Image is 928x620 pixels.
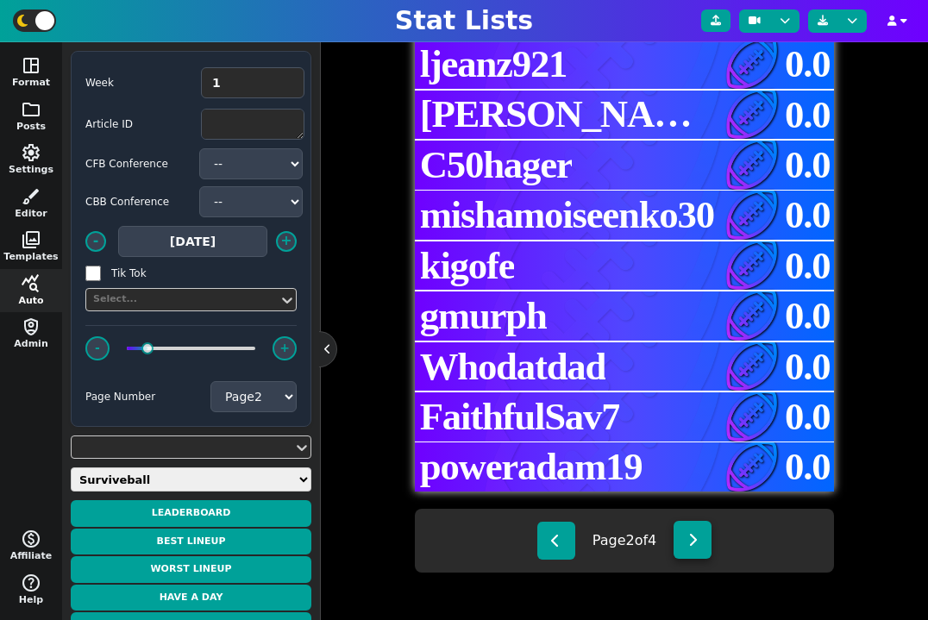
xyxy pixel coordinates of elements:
[93,292,272,307] div: Select...
[85,116,189,132] label: Article ID
[21,273,41,294] span: query_stats
[420,144,573,186] span: C50hager
[21,55,41,76] span: space_dashboard
[21,99,41,120] span: folder
[85,156,189,172] label: CFB Conference
[85,336,110,360] button: -
[85,194,189,210] label: CBB Conference
[85,231,106,252] button: -
[420,295,547,337] span: gmurph
[420,43,567,85] span: ljeanz921
[785,287,830,345] span: 0.0
[71,529,311,555] button: Best Lineup
[420,93,724,135] span: [PERSON_NAME]
[420,346,605,388] span: Whodatdad
[85,75,189,91] label: Week
[21,142,41,163] span: settings
[420,396,620,438] span: FaithfulSav7
[85,389,210,404] label: Page Number
[21,186,41,207] span: brush
[785,338,830,396] span: 0.0
[785,186,830,244] span: 0.0
[71,556,311,583] button: Worst Lineup
[71,585,311,611] button: Have a Day
[785,136,830,194] span: 0.0
[785,237,830,295] span: 0.0
[276,231,297,252] button: +
[420,245,515,287] span: kigofe
[71,500,311,527] button: Leaderboard
[674,521,712,559] button: Next Page
[785,86,830,144] span: 0.0
[111,266,215,281] label: Tik Tok
[537,522,575,560] button: Previous Page
[785,438,830,496] span: 0.0
[593,530,657,551] span: Page 2 of 4
[21,316,41,337] span: shield_person
[420,446,643,488] span: poweradam19
[273,336,297,360] button: +
[21,529,41,549] span: monetization_on
[785,388,830,446] span: 0.0
[21,573,41,593] span: help
[420,194,714,236] span: mishamoiseenko30
[395,5,533,36] h1: Stat Lists
[21,229,41,250] span: photo_library
[785,35,830,93] span: 0.0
